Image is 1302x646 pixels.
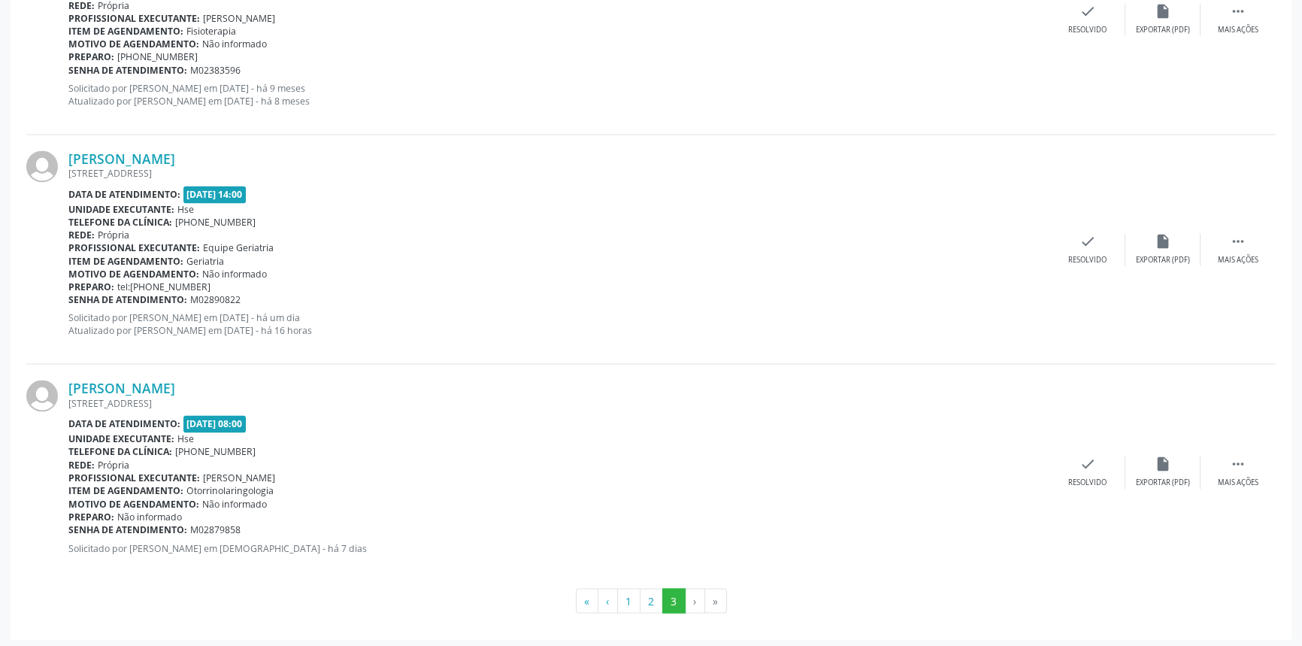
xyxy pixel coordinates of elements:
b: Preparo: [68,510,114,523]
b: Profissional executante: [68,12,200,25]
span: [PHONE_NUMBER] [117,50,198,63]
b: Profissional executante: [68,472,200,484]
div: Resolvido [1068,478,1107,488]
div: Exportar (PDF) [1136,255,1190,265]
div: Mais ações [1218,255,1258,265]
span: [PHONE_NUMBER] [175,216,256,229]
a: [PERSON_NAME] [68,380,175,396]
b: Senha de atendimento: [68,64,187,77]
b: Rede: [68,229,95,241]
b: Profissional executante: [68,241,200,254]
span: Equipe Geriatria [203,241,274,254]
i: check [1079,456,1096,472]
span: M02383596 [190,64,241,77]
button: Go to previous page [598,588,618,614]
div: [STREET_ADDRESS] [68,397,1050,410]
span: Hse [177,203,194,216]
span: Não informado [117,510,182,523]
span: [DATE] 08:00 [183,415,247,432]
b: Motivo de agendamento: [68,497,199,510]
span: [DATE] 14:00 [183,186,247,203]
button: Go to first page [576,588,598,614]
b: Motivo de agendamento: [68,38,199,50]
div: Exportar (PDF) [1136,25,1190,35]
span: Própria [98,459,129,472]
b: Senha de atendimento: [68,523,187,535]
button: Go to page 2 [640,588,663,614]
span: Própria [98,229,129,241]
b: Item de agendamento: [68,25,183,38]
div: Resolvido [1068,255,1107,265]
div: Mais ações [1218,25,1258,35]
b: Rede: [68,459,95,472]
button: Go to page 1 [617,588,640,614]
div: Mais ações [1218,478,1258,488]
button: Go to page 3 [662,588,686,614]
b: Preparo: [68,50,114,63]
span: Não informado [202,497,267,510]
b: Data de atendimento: [68,417,180,430]
b: Item de agendamento: [68,255,183,268]
i: insert_drive_file [1155,3,1171,20]
b: Data de atendimento: [68,188,180,201]
span: M02879858 [190,523,241,535]
b: Preparo: [68,281,114,293]
b: Unidade executante: [68,203,174,216]
div: [STREET_ADDRESS] [68,167,1050,180]
a: [PERSON_NAME] [68,150,175,167]
span: [PERSON_NAME] [203,12,275,25]
b: Senha de atendimento: [68,293,187,306]
i:  [1230,3,1246,20]
div: Exportar (PDF) [1136,478,1190,488]
b: Unidade executante: [68,432,174,445]
p: Solicitado por [PERSON_NAME] em [DATE] - há um dia Atualizado por [PERSON_NAME] em [DATE] - há 16... [68,311,1050,337]
img: img [26,150,58,182]
b: Telefone da clínica: [68,216,172,229]
p: Solicitado por [PERSON_NAME] em [DEMOGRAPHIC_DATA] - há 7 dias [68,541,1050,554]
img: img [26,380,58,411]
i:  [1230,233,1246,250]
i: insert_drive_file [1155,233,1171,250]
span: Hse [177,432,194,445]
span: Não informado [202,268,267,281]
i: check [1079,233,1096,250]
span: tel:[PHONE_NUMBER] [117,281,210,293]
i:  [1230,456,1246,472]
ul: Pagination [26,588,1276,614]
span: Não informado [202,38,267,50]
b: Telefone da clínica: [68,445,172,458]
i: insert_drive_file [1155,456,1171,472]
b: Item de agendamento: [68,484,183,497]
span: M02890822 [190,293,241,306]
span: [PHONE_NUMBER] [175,445,256,458]
span: Geriatria [186,255,224,268]
b: Motivo de agendamento: [68,268,199,281]
span: Otorrinolaringologia [186,484,274,497]
span: Fisioterapia [186,25,236,38]
i: check [1079,3,1096,20]
span: [PERSON_NAME] [203,472,275,484]
p: Solicitado por [PERSON_NAME] em [DATE] - há 9 meses Atualizado por [PERSON_NAME] em [DATE] - há 8... [68,82,1050,108]
div: Resolvido [1068,25,1107,35]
